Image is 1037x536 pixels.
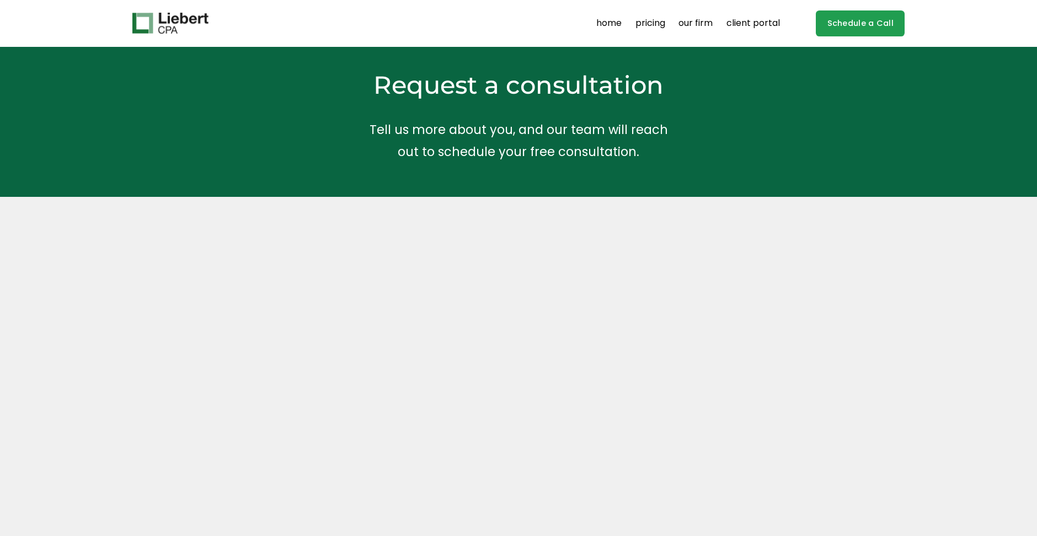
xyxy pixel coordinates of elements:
a: Schedule a Call [816,10,905,36]
a: client portal [726,14,780,32]
p: Tell us more about you, and our team will reach out to schedule your free consultation. [262,119,775,163]
a: pricing [635,14,665,32]
a: home [596,14,622,32]
img: Liebert CPA [132,13,209,34]
a: our firm [678,14,713,32]
h2: Request a consultation [262,69,775,101]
